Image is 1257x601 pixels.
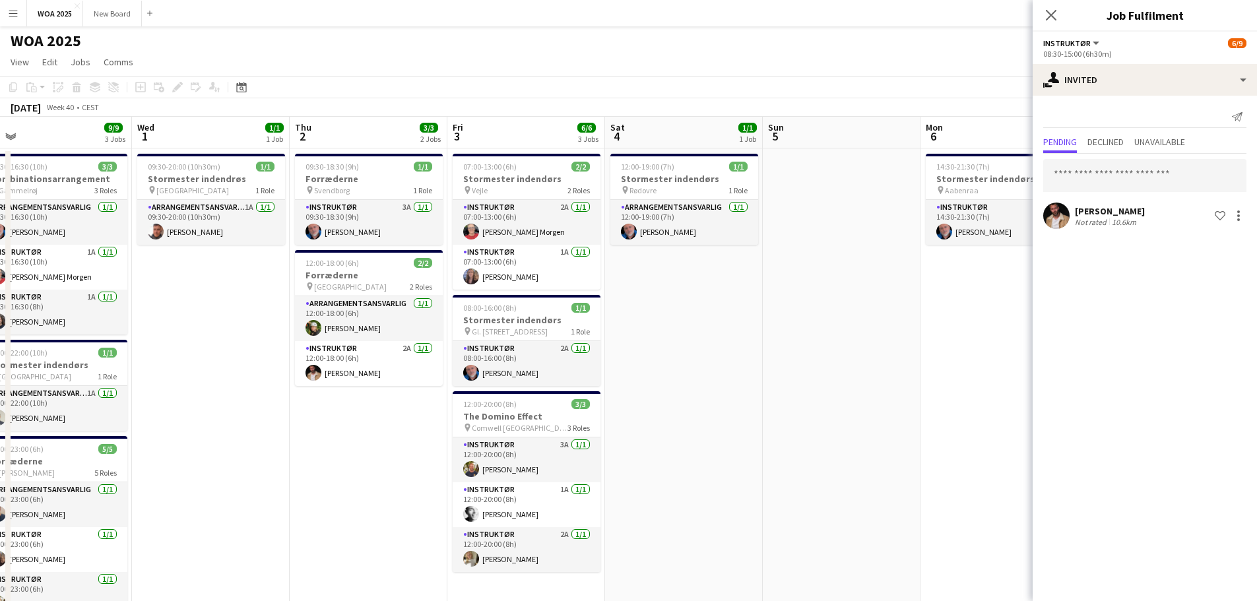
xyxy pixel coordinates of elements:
[1075,217,1109,227] div: Not rated
[27,1,83,26] button: WOA 2025
[42,56,57,68] span: Edit
[83,1,142,26] button: New Board
[1043,38,1101,48] button: Instruktør
[1087,137,1124,146] span: Declined
[71,56,90,68] span: Jobs
[1109,217,1139,227] div: 10.6km
[1228,38,1246,48] span: 6/9
[5,53,34,71] a: View
[82,102,99,112] div: CEST
[65,53,96,71] a: Jobs
[98,53,139,71] a: Comms
[1134,137,1185,146] span: Unavailable
[11,101,41,114] div: [DATE]
[37,53,63,71] a: Edit
[1075,205,1145,217] div: [PERSON_NAME]
[1043,49,1246,59] div: 08:30-15:00 (6h30m)
[11,56,29,68] span: View
[1033,7,1257,24] h3: Job Fulfilment
[11,31,81,51] h1: WOA 2025
[1043,137,1077,146] span: Pending
[1043,38,1091,48] span: Instruktør
[104,56,133,68] span: Comms
[1033,64,1257,96] div: Invited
